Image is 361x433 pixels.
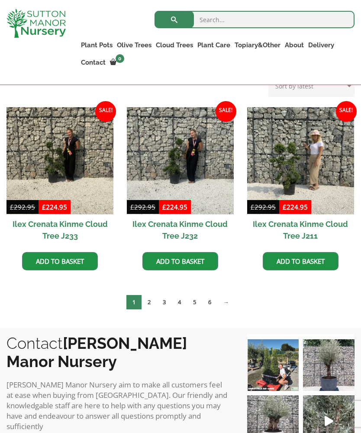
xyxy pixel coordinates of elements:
a: Page 2 [142,295,157,309]
select: Shop order [268,75,355,97]
a: Page 6 [202,295,217,309]
a: Contact [79,56,108,69]
a: Plant Care [195,39,232,51]
span: £ [251,203,255,211]
a: Topiary&Other [232,39,283,51]
a: Add to basket: “Ilex Crenata Kinme Cloud Tree J233” [22,252,98,270]
span: £ [162,203,166,211]
span: £ [42,203,46,211]
a: Page 4 [172,295,187,309]
span: 0 [116,54,124,63]
a: About [283,39,306,51]
a: Sale! Ilex Crenata Kinme Cloud Tree J232 [127,107,234,246]
bdi: 292.95 [251,203,276,211]
a: Olive Trees [115,39,154,51]
a: Plant Pots [79,39,115,51]
input: Search... [155,11,355,28]
span: £ [283,203,287,211]
a: Sale! Ilex Crenata Kinme Cloud Tree J211 [247,107,354,246]
bdi: 224.95 [42,203,67,211]
bdi: 224.95 [162,203,187,211]
img: A beautiful multi-stem Spanish Olive tree potted in our luxurious fibre clay pots 😍😍 [303,339,355,391]
h2: Ilex Crenata Kinme Cloud Tree J211 [247,214,354,246]
a: Add to basket: “Ilex Crenata Kinme Cloud Tree J232” [142,252,218,270]
img: Ilex Crenata Kinme Cloud Tree J211 [247,107,354,214]
span: Sale! [95,101,116,122]
h2: Ilex Crenata Kinme Cloud Tree J232 [127,214,234,246]
svg: Play [325,416,333,426]
bdi: 292.95 [130,203,155,211]
span: Sale! [336,101,357,122]
a: Add to basket: “Ilex Crenata Kinme Cloud Tree J211” [263,252,338,270]
a: Cloud Trees [154,39,195,51]
span: £ [130,203,134,211]
a: Delivery [306,39,336,51]
bdi: 292.95 [10,203,35,211]
img: Ilex Crenata Kinme Cloud Tree J233 [6,107,113,214]
bdi: 224.95 [283,203,308,211]
a: Page 3 [157,295,172,309]
nav: Product Pagination [6,295,355,313]
b: [PERSON_NAME] Manor Nursery [6,334,187,371]
img: Ilex Crenata Kinme Cloud Tree J232 [127,107,234,214]
span: £ [10,203,14,211]
p: [PERSON_NAME] Manor Nursery aim to make all customers feel at ease when buying from [GEOGRAPHIC_D... [6,380,230,432]
img: Our elegant & picturesque Angustifolia Cones are an exquisite addition to your Bay Tree collectio... [247,339,299,391]
span: Sale! [216,101,236,122]
a: Sale! Ilex Crenata Kinme Cloud Tree J233 [6,107,113,246]
span: Page 1 [126,295,142,309]
img: logo [6,9,66,38]
h2: Ilex Crenata Kinme Cloud Tree J233 [6,214,113,246]
h2: Contact [6,334,230,371]
a: 0 [108,56,127,69]
a: Page 5 [187,295,202,309]
a: → [217,295,235,309]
